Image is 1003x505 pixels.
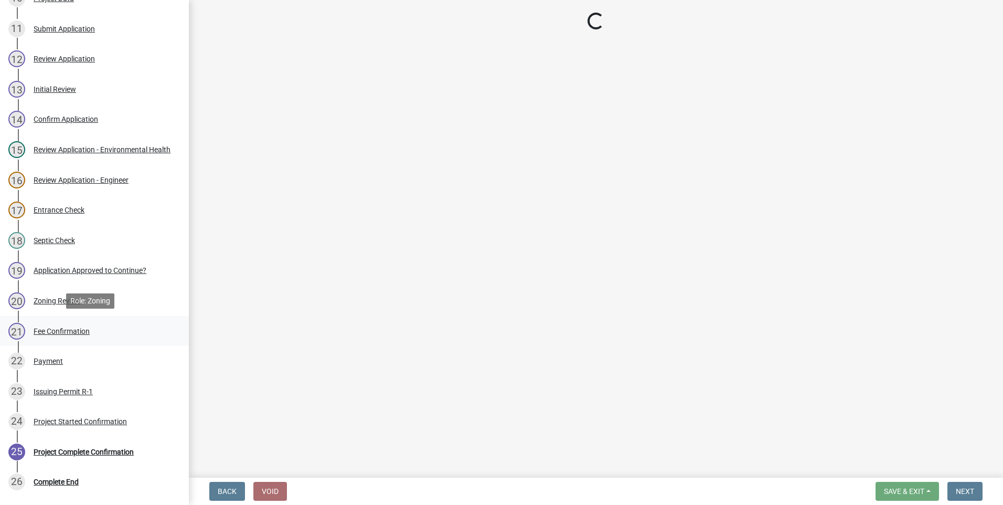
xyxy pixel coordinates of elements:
[8,50,25,67] div: 12
[8,20,25,37] div: 11
[8,202,25,218] div: 17
[34,86,76,93] div: Initial Review
[34,448,134,456] div: Project Complete Confirmation
[34,388,93,395] div: Issuing Permit R-1
[8,413,25,430] div: 24
[8,111,25,128] div: 14
[8,232,25,249] div: 18
[253,482,287,501] button: Void
[34,146,170,153] div: Review Application - Environmental Health
[34,176,129,184] div: Review Application - Engineer
[8,323,25,340] div: 21
[34,357,63,365] div: Payment
[8,81,25,98] div: 13
[8,141,25,158] div: 15
[34,25,95,33] div: Submit Application
[8,262,25,279] div: 19
[8,172,25,188] div: 16
[8,444,25,460] div: 25
[8,292,25,309] div: 20
[209,482,245,501] button: Back
[956,487,974,496] span: Next
[34,206,84,214] div: Entrance Check
[947,482,983,501] button: Next
[66,293,114,309] div: Role: Zoning
[34,418,127,425] div: Project Started Confirmation
[34,328,90,335] div: Fee Confirmation
[34,267,146,274] div: Application Approved to Continue?
[8,474,25,490] div: 26
[34,115,98,123] div: Confirm Application
[876,482,939,501] button: Save & Exit
[8,353,25,370] div: 22
[34,478,79,486] div: Complete End
[34,237,75,244] div: Septic Check
[34,55,95,62] div: Review Application
[218,487,237,496] span: Back
[34,297,81,304] div: Zoning Review
[884,487,924,496] span: Save & Exit
[8,383,25,400] div: 23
